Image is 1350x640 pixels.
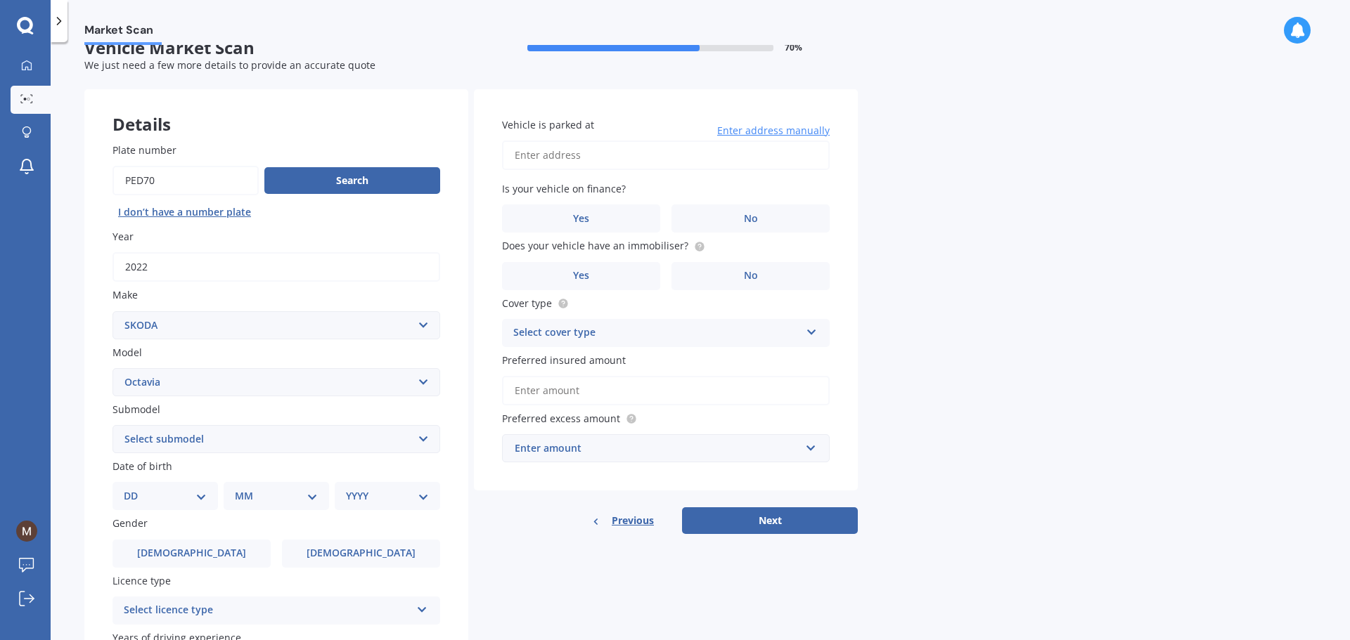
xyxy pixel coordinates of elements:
span: [DEMOGRAPHIC_DATA] [307,547,416,559]
span: Vehicle Market Scan [84,38,471,58]
span: Licence type [112,574,171,587]
span: Preferred insured amount [502,353,626,367]
span: Vehicle is parked at [502,118,594,131]
button: Next [682,507,858,534]
div: Select licence type [124,602,411,619]
span: Cover type [502,296,552,310]
div: Select cover type [513,325,800,341]
div: Enter amount [515,440,800,456]
button: I don’t have a number plate [112,201,257,223]
span: Submodel [112,403,160,416]
button: Search [264,167,440,194]
span: We just need a few more details to provide an accurate quote [84,58,375,72]
span: [DEMOGRAPHIC_DATA] [137,547,246,559]
span: Is your vehicle on finance? [502,182,626,195]
span: Yes [573,213,589,225]
span: Yes [573,270,589,282]
input: YYYY [112,252,440,282]
input: Enter address [502,141,830,170]
span: Year [112,230,134,243]
span: Market Scan [84,23,162,42]
span: Make [112,289,138,302]
span: Date of birth [112,459,172,473]
span: Plate number [112,143,176,157]
img: ACg8ocIU2_JsVnMk8ow-TidnC8_U1jZxpf1ZiaWP0f1mFHYFUaSbSA=s96-c [16,521,37,542]
span: Gender [112,517,148,530]
input: Enter amount [502,376,830,405]
input: Enter plate number [112,166,259,195]
span: Previous [612,510,654,531]
span: 70 % [785,43,802,53]
span: Enter address manually [717,124,830,138]
span: Does your vehicle have an immobiliser? [502,240,688,253]
span: No [744,213,758,225]
div: Details [84,89,468,131]
span: Preferred excess amount [502,412,620,425]
span: No [744,270,758,282]
span: Model [112,346,142,359]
